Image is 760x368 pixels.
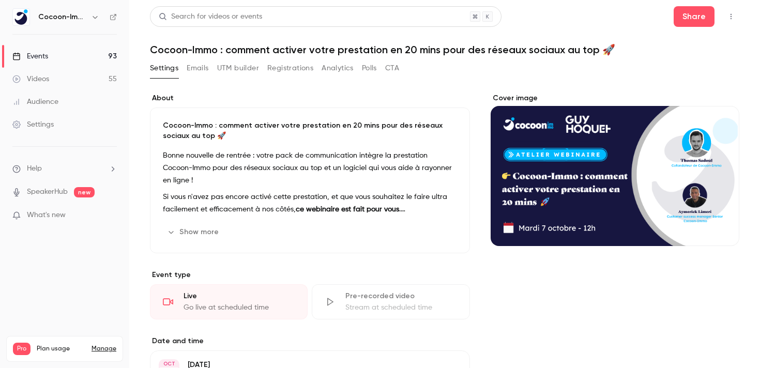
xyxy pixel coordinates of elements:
[217,60,259,76] button: UTM builder
[345,302,457,313] div: Stream at scheduled time
[150,60,178,76] button: Settings
[27,187,68,197] a: SpeakerHub
[37,345,85,353] span: Plan usage
[150,284,308,319] div: LiveGo live at scheduled time
[385,60,399,76] button: CTA
[160,360,178,367] div: OCT
[267,60,313,76] button: Registrations
[13,9,29,25] img: Cocoon-Immo
[345,291,457,301] div: Pre-recorded video
[163,191,457,216] p: Si vous n'avez pas encore activé cette prestation, et que vous souhaitez le faire ultra facilemen...
[27,163,42,174] span: Help
[491,93,739,103] label: Cover image
[674,6,715,27] button: Share
[38,12,87,22] h6: Cocoon-Immo
[12,119,54,130] div: Settings
[150,270,470,280] p: Event type
[163,149,457,187] p: Bonne nouvelle de rentrée : votre pack de communication intègre la prestation Cocoon-Immo pour de...
[491,93,739,246] section: Cover image
[27,210,66,221] span: What's new
[159,11,262,22] div: Search for videos or events
[184,302,295,313] div: Go live at scheduled time
[12,51,48,62] div: Events
[163,120,457,141] p: Cocoon-Immo : comment activer votre prestation en 20 mins pour des réseaux sociaux au top 🚀
[150,43,739,56] h1: Cocoon-Immo : comment activer votre prestation en 20 mins pour des réseaux sociaux au top 🚀
[312,284,469,319] div: Pre-recorded videoStream at scheduled time
[163,224,225,240] button: Show more
[150,336,470,346] label: Date and time
[12,97,58,107] div: Audience
[104,211,117,220] iframe: Noticeable Trigger
[296,206,399,213] strong: ce webinaire est fait pour vous
[12,74,49,84] div: Videos
[184,291,295,301] div: Live
[13,343,31,355] span: Pro
[92,345,116,353] a: Manage
[362,60,377,76] button: Polls
[74,187,95,197] span: new
[322,60,354,76] button: Analytics
[187,60,208,76] button: Emails
[150,93,470,103] label: About
[12,163,117,174] li: help-dropdown-opener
